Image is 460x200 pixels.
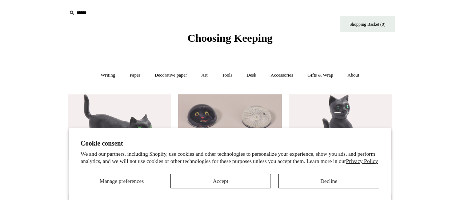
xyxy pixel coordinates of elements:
[195,66,214,85] a: Art
[341,66,366,85] a: About
[240,66,263,85] a: Desk
[170,174,271,188] button: Accept
[187,32,272,44] span: Choosing Keeping
[68,94,171,160] a: Bobble Head, Nostalgic Black Cat (Walking) Bobble Head, Nostalgic Black Cat (Walking)
[187,38,272,43] a: Choosing Keeping
[278,174,379,188] button: Decline
[289,94,392,160] a: Bobble Head, Nostalgic Black Cat (Upright) Bobble Head, Nostalgic Black Cat (Upright)
[81,174,163,188] button: Manage preferences
[94,66,122,85] a: Writing
[81,151,380,165] p: We and our partners, including Shopify, use cookies and other technologies to personalize your ex...
[123,66,147,85] a: Paper
[346,158,378,164] a: Privacy Policy
[215,66,239,85] a: Tools
[264,66,300,85] a: Accessories
[81,140,380,147] h2: Cookie consent
[289,94,392,160] img: Bobble Head, Nostalgic Black Cat (Upright)
[178,94,281,160] img: John Derian Paperweights, Spooky Selection
[178,94,281,160] a: John Derian Paperweights, Spooky Selection John Derian Paperweights, Spooky Selection
[301,66,340,85] a: Gifts & Wrap
[68,94,171,160] img: Bobble Head, Nostalgic Black Cat (Walking)
[148,66,193,85] a: Decorative paper
[100,178,144,184] span: Manage preferences
[68,164,171,193] a: Bobble Head, Nostalgic Black Cat (Walking) £12.50
[340,16,395,32] a: Shopping Basket (0)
